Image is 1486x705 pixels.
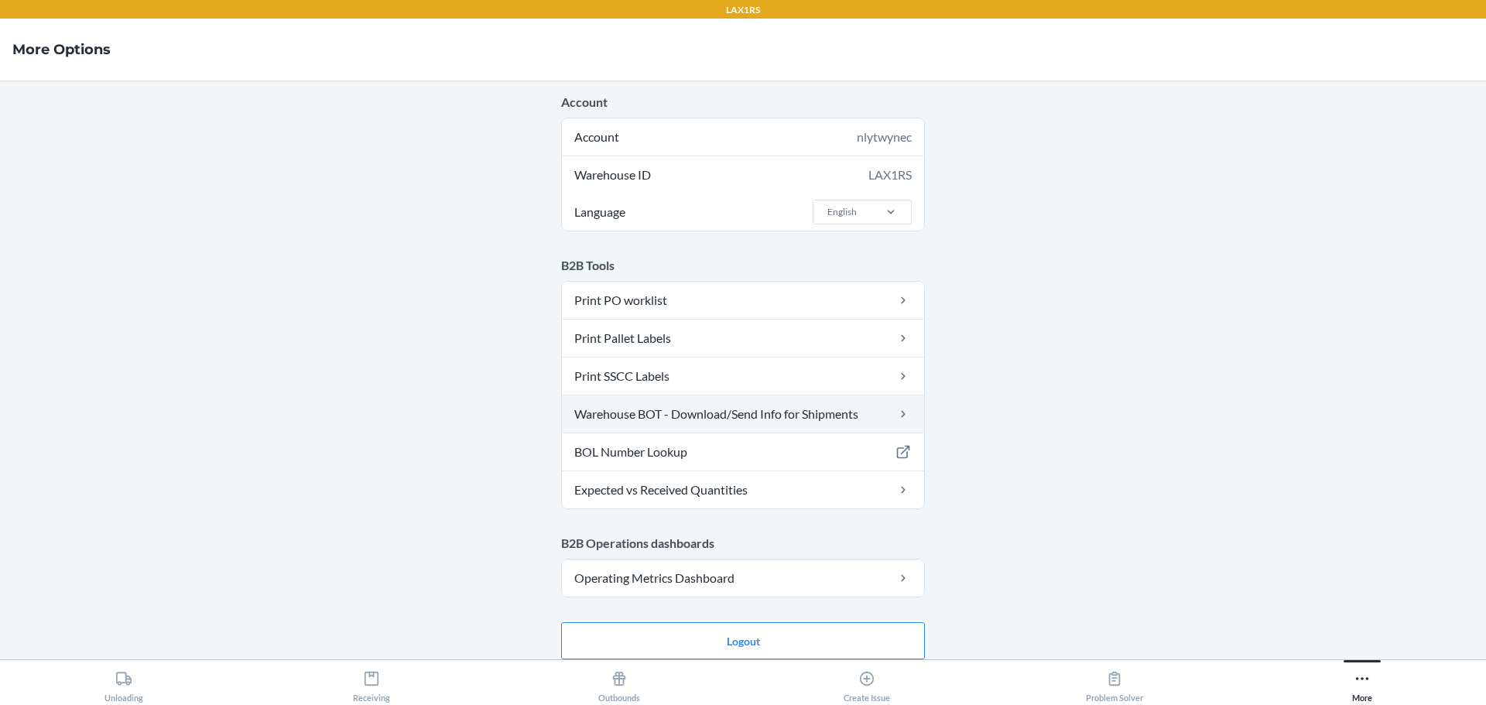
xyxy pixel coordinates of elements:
[1352,664,1372,703] div: More
[495,660,743,703] button: Outbounds
[562,395,924,433] a: Warehouse BOT - Download/Send Info for Shipments
[561,256,925,275] p: B2B Tools
[844,664,890,703] div: Create Issue
[562,471,924,508] a: Expected vs Received Quantities
[562,282,924,319] a: Print PO worklist
[562,560,924,597] a: Operating Metrics Dashboard
[562,156,924,193] div: Warehouse ID
[1238,660,1486,703] button: More
[12,39,111,60] h4: More Options
[561,93,925,111] p: Account
[248,660,495,703] button: Receiving
[561,622,925,659] button: Logout
[598,664,640,703] div: Outbounds
[562,358,924,395] a: Print SSCC Labels
[991,660,1238,703] button: Problem Solver
[562,118,924,156] div: Account
[826,205,827,219] input: LanguageEnglish
[1086,664,1143,703] div: Problem Solver
[104,664,143,703] div: Unloading
[857,128,912,146] div: nlytwynec
[868,166,912,184] div: LAX1RS
[827,205,857,219] div: English
[353,664,390,703] div: Receiving
[562,320,924,357] a: Print Pallet Labels
[562,433,924,471] a: BOL Number Lookup
[561,534,925,553] p: B2B Operations dashboards
[743,660,991,703] button: Create Issue
[572,193,628,231] span: Language
[726,3,760,17] p: LAX1RS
